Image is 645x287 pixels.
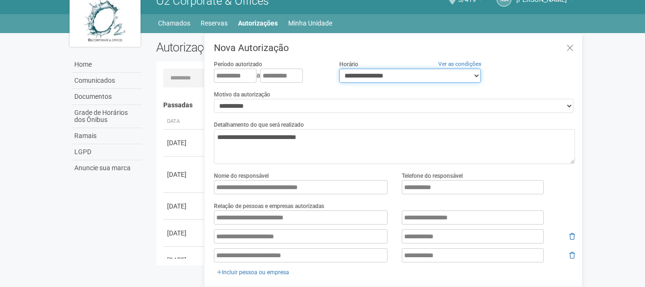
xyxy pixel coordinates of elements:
a: Chamados [158,17,190,30]
a: Anuncie sua marca [72,160,142,176]
label: Relação de pessoas e empresas autorizadas [214,202,324,210]
h2: Autorizações [156,40,359,54]
label: Detalhamento do que será realizado [214,121,304,129]
i: Remover [569,233,575,240]
label: Motivo da autorização [214,90,270,99]
label: Telefone do responsável [402,172,463,180]
a: Reservas [201,17,228,30]
div: [DATE] [167,201,202,211]
div: [DATE] [167,255,202,265]
a: Incluir pessoa ou empresa [214,267,292,278]
div: [DATE] [167,228,202,238]
div: a [214,69,325,83]
a: Comunicados [72,73,142,89]
th: Data [163,114,206,130]
a: LGPD [72,144,142,160]
a: Minha Unidade [288,17,332,30]
a: Ver as condições [438,61,481,67]
label: Período autorizado [214,60,262,69]
a: Grade de Horários dos Ônibus [72,105,142,128]
a: Ramais [72,128,142,144]
h4: Passadas [163,102,569,109]
label: Horário [339,60,358,69]
a: Home [72,57,142,73]
h3: Nova Autorização [214,43,575,52]
a: Autorizações [238,17,278,30]
div: [DATE] [167,170,202,179]
label: Nome do responsável [214,172,269,180]
div: [DATE] [167,138,202,148]
a: Documentos [72,89,142,105]
i: Remover [569,252,575,259]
